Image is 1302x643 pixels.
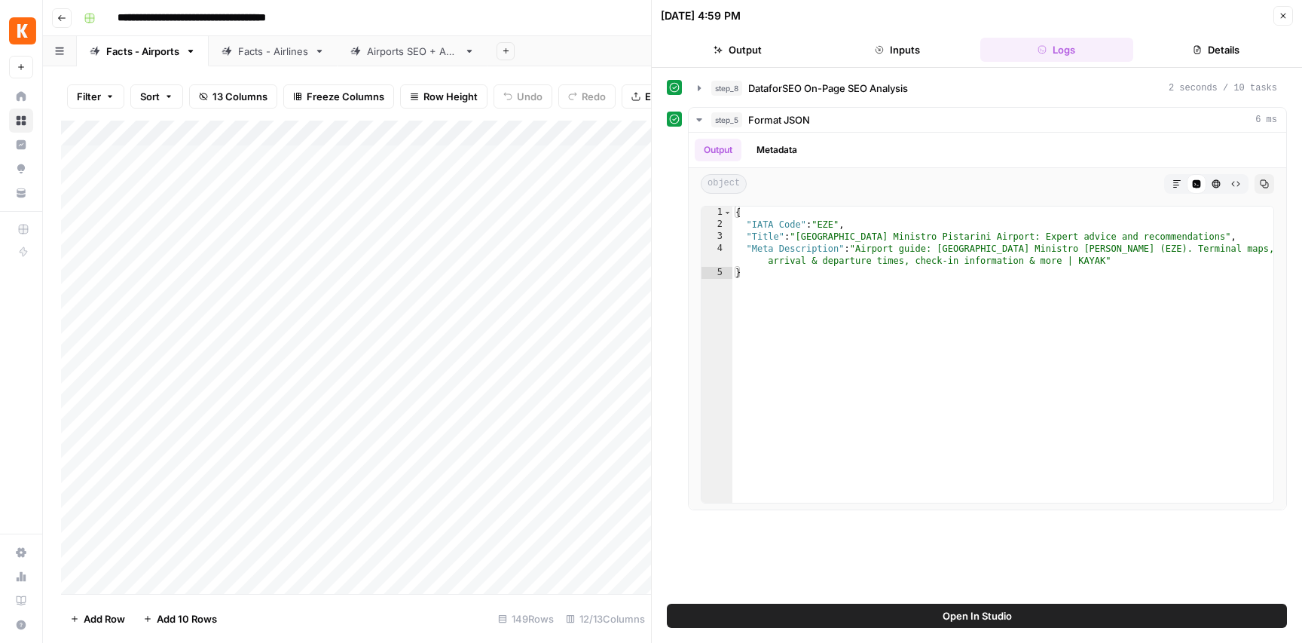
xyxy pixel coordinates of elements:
[622,84,708,109] button: Export CSV
[943,608,1012,623] span: Open In Studio
[748,81,908,96] span: DataforSEO On-Page SEO Analysis
[400,84,487,109] button: Row Height
[367,44,458,59] div: Airports SEO + AEO
[9,540,33,565] a: Settings
[134,607,226,631] button: Add 10 Rows
[661,38,815,62] button: Output
[701,243,732,267] div: 4
[695,139,741,161] button: Output
[9,17,36,44] img: Kayak Logo
[821,38,974,62] button: Inputs
[711,112,742,127] span: step_5
[77,89,101,104] span: Filter
[492,607,560,631] div: 149 Rows
[9,12,33,50] button: Workspace: Kayak
[9,589,33,613] a: Learning Hub
[661,8,741,23] div: [DATE] 4:59 PM
[558,84,616,109] button: Redo
[9,109,33,133] a: Browse
[61,607,134,631] button: Add Row
[157,611,217,626] span: Add 10 Rows
[701,231,732,243] div: 3
[9,613,33,637] button: Help + Support
[980,38,1134,62] button: Logs
[701,207,732,219] div: 1
[517,89,542,104] span: Undo
[748,112,810,127] span: Format JSON
[130,84,183,109] button: Sort
[1169,81,1277,95] span: 2 seconds / 10 tasks
[701,267,732,279] div: 5
[711,81,742,96] span: step_8
[1255,113,1277,127] span: 6 ms
[689,133,1286,510] div: 6 ms
[701,174,747,194] span: object
[307,89,384,104] span: Freeze Columns
[701,219,732,231] div: 2
[667,604,1287,628] button: Open In Studio
[338,36,487,66] a: Airports SEO + AEO
[238,44,308,59] div: Facts - Airlines
[747,139,806,161] button: Metadata
[423,89,478,104] span: Row Height
[67,84,124,109] button: Filter
[77,36,209,66] a: Facts - Airports
[689,76,1286,100] button: 2 seconds / 10 tasks
[212,89,267,104] span: 13 Columns
[9,133,33,157] a: Insights
[689,108,1286,132] button: 6 ms
[9,84,33,109] a: Home
[494,84,552,109] button: Undo
[84,611,125,626] span: Add Row
[283,84,394,109] button: Freeze Columns
[9,157,33,181] a: Opportunities
[106,44,179,59] div: Facts - Airports
[140,89,160,104] span: Sort
[582,89,606,104] span: Redo
[723,207,732,219] span: Toggle code folding, rows 1 through 5
[560,607,651,631] div: 12/13 Columns
[9,181,33,205] a: Your Data
[9,565,33,589] a: Usage
[1139,38,1293,62] button: Details
[189,84,277,109] button: 13 Columns
[209,36,338,66] a: Facts - Airlines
